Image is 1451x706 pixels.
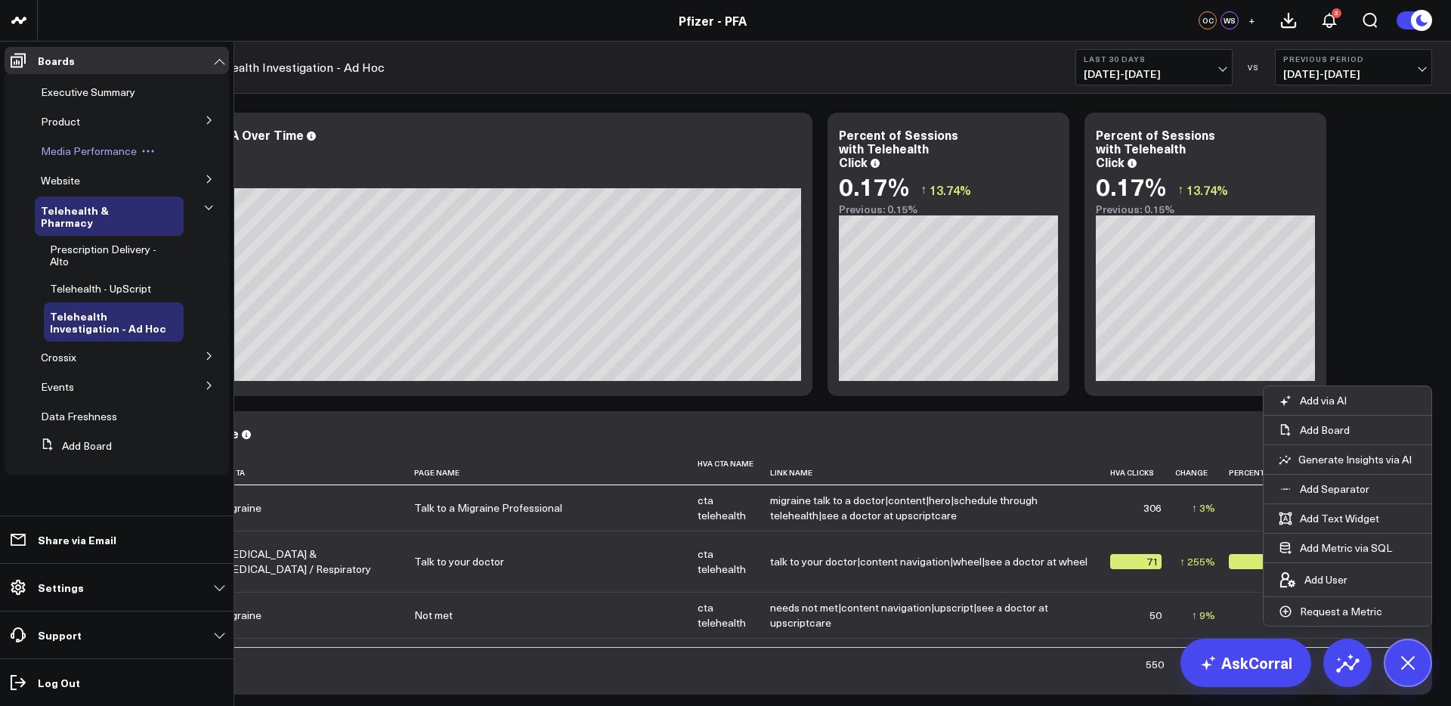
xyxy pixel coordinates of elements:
span: [DATE] - [DATE] [1283,68,1424,80]
span: + [1248,15,1255,26]
a: Data Freshness [41,410,117,423]
div: cta telehealth [698,547,756,577]
a: Telehealth Investigation - Ad Hoc [50,310,169,334]
div: 71 [1110,554,1162,569]
div: Previous: 0.15% [839,203,1058,215]
span: ↑ [920,180,927,200]
div: 50 [1149,608,1162,623]
b: Last 30 Days [1084,54,1224,63]
div: Percent of Sessions with Telehealth Click [839,126,958,170]
a: Telehealth - UpScript [50,283,151,295]
th: Percent Of Total Hva Clicks [1229,451,1369,485]
th: Hva Cta Name [698,451,770,485]
button: Last 30 Days[DATE]-[DATE] [1075,49,1233,85]
div: cta telehealth [698,600,756,630]
div: ↑ 9% [1192,608,1215,623]
span: [DATE] - [DATE] [1084,68,1224,80]
div: WS [1221,11,1239,29]
span: Executive Summary [41,85,135,99]
p: Add via AI [1300,394,1347,407]
div: Migraine [219,500,261,516]
div: Talk to a Migraine Professional [414,500,562,516]
button: Previous Period[DATE]-[DATE] [1275,49,1432,85]
a: Pfizer - PFA [679,12,747,29]
span: Events [41,379,74,394]
div: ↑ 255% [1180,554,1215,569]
span: Website [41,173,80,187]
button: Add Board [35,432,112,460]
button: Add via AI [1264,386,1362,415]
div: Talk to your doctor [414,554,504,569]
span: Telehealth Investigation - Ad Hoc [50,308,166,336]
th: Page Name [414,451,698,485]
a: AskCorral [1180,639,1311,687]
div: Previous: 0.15% [1096,203,1315,215]
th: Hva Clicks [1110,451,1175,485]
div: 0.17% [1096,172,1166,200]
div: ↑ 3% [1192,500,1215,516]
p: Request a Metric [1300,605,1382,618]
div: Previous: 665 [68,176,801,188]
button: Add Metric via SQL [1264,534,1407,562]
div: 306 [1143,500,1162,516]
span: Prescription Delivery - Alto [50,242,156,268]
div: 550 [1146,657,1164,672]
a: Log Out [5,669,229,696]
b: Previous Period [1283,54,1424,63]
p: Add Board [1300,423,1350,437]
span: ↑ [1177,180,1183,200]
button: + [1242,11,1261,29]
a: Prescription Delivery - Alto [50,243,163,268]
p: Add User [1304,573,1347,587]
div: cta telehealth [698,493,756,523]
div: 0.17% [839,172,909,200]
a: Executive Summary [41,86,135,98]
button: Add Separator [1264,475,1384,503]
button: Add Board [1264,416,1365,444]
th: Change [1175,451,1229,485]
span: Data Freshness [41,409,117,423]
a: Telehealth Investigation - Ad Hoc [202,59,385,76]
div: [MEDICAL_DATA] & [MEDICAL_DATA] / Respiratory [219,547,401,577]
button: Generate Insights via AI [1264,445,1431,474]
p: Generate Insights via AI [1298,453,1412,466]
div: Migraine [219,608,261,623]
th: Hva Ta [219,451,414,485]
p: Add Separator [1300,482,1369,496]
span: Telehealth & Pharmacy [41,203,109,230]
div: needs not met|content navigation|upscript|see a doctor at upscriptcare [770,600,1097,630]
button: Add User [1264,563,1363,596]
button: Add Text Widget [1264,504,1394,533]
th: Link Name [770,451,1110,485]
p: Support [38,629,82,641]
span: Media Performance [41,144,137,158]
a: Media Performance [41,145,137,157]
div: Percent of Sessions with Telehealth Click [1096,126,1215,170]
span: Crossix [41,350,76,364]
div: VS [1240,63,1267,72]
p: Boards [38,54,75,67]
div: talk to your doctor|content navigation|wheel|see a doctor at wheel [770,554,1087,569]
div: OC [1199,11,1217,29]
p: Log Out [38,677,80,689]
p: Settings [38,581,84,593]
span: Telehealth - UpScript [50,281,151,296]
div: 12.91% [1229,554,1355,569]
div: migraine talk to a doctor|content|hero|schedule through telehealth|see a doctor at upscriptcare [770,493,1097,523]
span: Product [41,114,80,129]
span: 13.74% [1186,181,1228,198]
button: Request a Metric [1264,597,1397,626]
p: Share via Email [38,534,116,546]
span: 13.74% [930,181,971,198]
div: Not met [414,608,453,623]
div: 3 [1332,8,1341,18]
